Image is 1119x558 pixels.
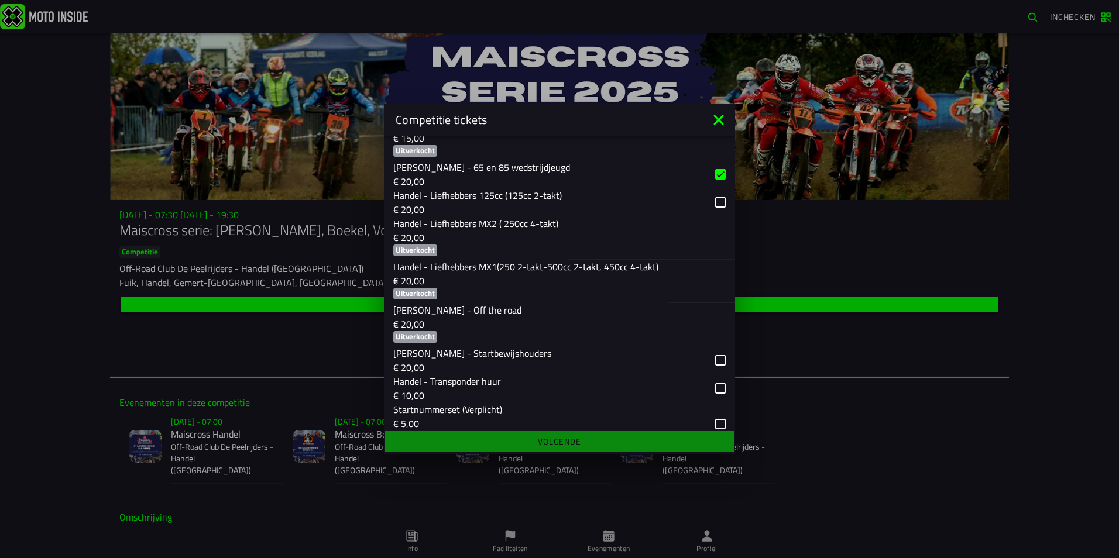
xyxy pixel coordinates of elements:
[393,274,658,288] p: € 20,00
[393,216,558,230] p: Handel - Liefhebbers MX2 ( 250cc 4-takt)
[393,331,437,343] ion-badge: Uitverkocht
[393,230,558,244] p: € 20,00
[393,374,501,388] p: Handel - Transponder huur
[393,346,551,360] p: [PERSON_NAME] - Startbewijshouders
[384,111,709,129] ion-title: Competitie tickets
[393,388,501,402] p: € 10,00
[393,174,570,188] p: € 20,00
[393,160,570,174] p: [PERSON_NAME] - 65 en 85 wedstrijdjeugd
[393,244,437,256] ion-badge: Uitverkocht
[393,303,521,317] p: [PERSON_NAME] - Off the road
[393,288,437,299] ion-badge: Uitverkocht
[393,416,559,430] p: € 5,00
[393,145,437,157] ion-badge: Uitverkocht
[393,402,559,416] p: Startnummerset (Verplicht)
[393,260,658,274] p: Handel - Liefhebbers MX1(250 2-takt-500cc 2-takt, 450cc 4-takt)
[393,131,575,145] p: € 15,00
[393,188,562,202] p: Handel - Liefhebbers 125cc (125cc 2-takt)
[393,202,562,216] p: € 20,00
[393,317,521,331] p: € 20,00
[393,360,551,374] p: € 20,00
